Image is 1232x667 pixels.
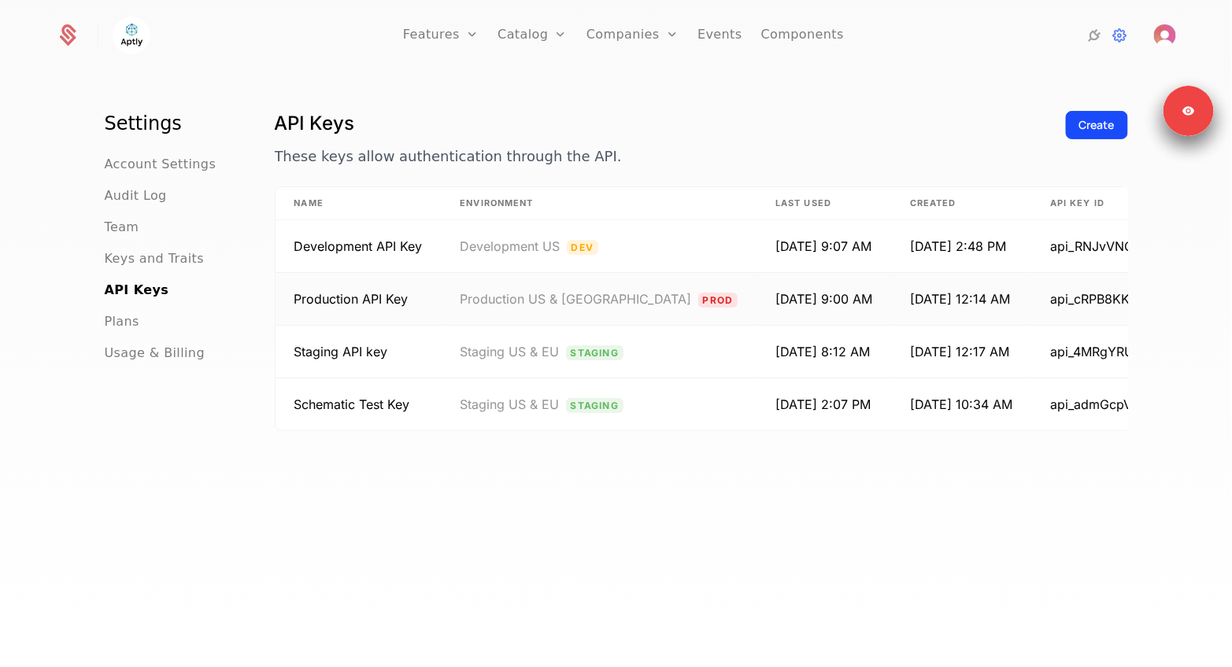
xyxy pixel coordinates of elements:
[105,218,139,237] a: Team
[566,345,623,360] span: Staging
[113,17,150,54] img: Aptly
[105,111,237,363] nav: Main
[891,220,1031,273] td: [DATE] 2:48 PM
[1110,26,1129,45] a: Settings
[461,291,692,307] span: Production US & [GEOGRAPHIC_DATA]
[105,344,205,363] a: Usage & Billing
[1079,117,1115,133] div: Create
[442,187,757,220] th: Environment
[294,344,388,359] span: Staging API key
[275,146,1053,168] p: These keys allow authentication through the API.
[1154,24,1176,46] button: Open user button
[1031,187,1214,220] th: API Key ID
[757,187,891,220] th: Last Used
[294,291,409,307] span: Production API Key
[461,344,560,359] span: Staging US & EU
[757,378,891,430] td: [DATE] 2:07 PM
[891,187,1031,220] th: Created
[891,326,1031,378] td: [DATE] 12:17 AM
[294,238,423,254] span: API Key for Development US
[891,378,1031,430] td: [DATE] 10:34 AM
[1085,26,1104,45] a: Integrations
[1050,237,1172,256] span: api_RNJvVNQzWSm
[1154,24,1176,46] img: 's logo
[105,312,139,331] a: Plans
[105,249,204,268] a: Keys and Traits
[1050,395,1172,414] span: api_admGcpVd35i
[1066,111,1128,139] button: Create
[757,273,891,326] td: [DATE] 9:00 AM
[567,240,599,255] span: Dev
[757,326,891,378] td: [DATE] 8:12 AM
[276,187,442,220] th: Name
[461,396,560,412] span: Staging US & EU
[891,273,1031,326] td: [DATE] 12:14 AM
[275,111,1053,136] h1: API Keys
[105,281,169,300] a: API Keys
[1050,289,1172,308] span: api_cRPB8KK5k9S
[1050,342,1172,361] span: api_4MRgYRUQ5N2
[294,396,410,412] span: Created by Ryan Echternacht to Debug an issue
[566,398,623,413] span: Staging
[105,186,167,205] a: Audit Log
[105,155,216,174] a: Account Settings
[461,238,561,254] span: Development US
[757,220,891,273] td: [DATE] 9:07 AM
[698,293,738,308] span: Prod
[105,111,237,136] h1: Settings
